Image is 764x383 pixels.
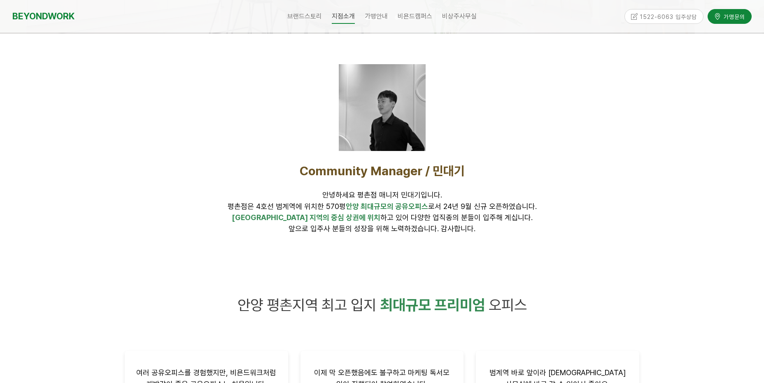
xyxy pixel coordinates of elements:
span: 하고 있어 다양한 업직종의 분들이 입주해 계십니다. [232,213,533,222]
a: 가맹안내 [360,6,393,27]
span: 가맹안내 [365,12,388,20]
span: Community Manager / 민대기 [300,163,465,178]
a: 가맹문의 [708,9,752,23]
span: 안녕하세요 평촌점 매니저 민대기입니다. 평촌점은 4호선 범계역에 위치한 570평 로서 24년 9월 신규 오픈하였습니다. [228,190,537,210]
span: 비상주사무실 [442,12,477,20]
span: 오피스 [489,296,527,314]
span: 범계역 바로 앞이라 [DEMOGRAPHIC_DATA] [489,368,626,377]
span: [GEOGRAPHIC_DATA] 지역의 중심 상권에 위치 [232,213,380,222]
span: 지점소개 [332,9,355,24]
span: 가맹문의 [721,13,745,21]
span: 비욘드캠퍼스 [398,12,432,20]
a: 비상주사무실 [437,6,482,27]
strong: 최대 [380,296,405,314]
a: 지점소개 [327,6,360,27]
span: 브랜드스토리 [287,12,322,20]
a: BEYONDWORK [12,9,75,24]
strong: 규모 프리미엄 [405,296,485,314]
span: 안양 평촌지역 최고 입지 [238,296,376,314]
a: 비욘드캠퍼스 [393,6,437,27]
span: 앞으로 입주사 분들의 성장을 위해 노력하겠습니다. 감사합니다. [289,224,475,233]
a: 브랜드스토리 [282,6,327,27]
span: 안양 최대규모의 공유오피스 [346,202,428,211]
